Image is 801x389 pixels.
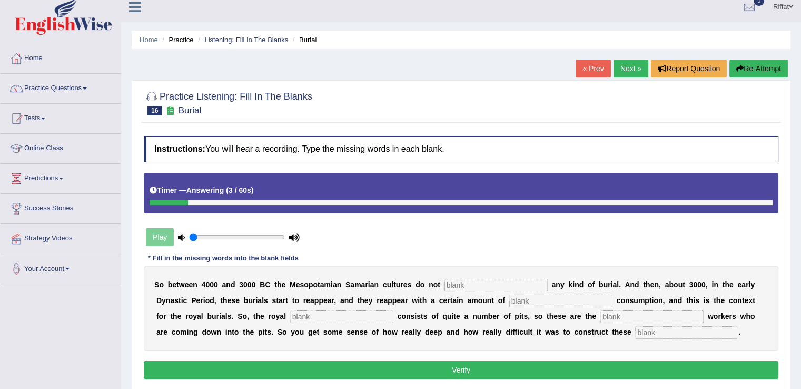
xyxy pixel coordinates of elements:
[410,312,414,320] b: s
[575,280,579,289] b: n
[306,296,310,305] b: e
[619,280,621,289] b: .
[634,296,638,305] b: u
[144,89,312,115] h2: Practice Listening: Fill In The Blanks
[377,296,379,305] b: r
[705,296,709,305] b: s
[358,296,360,305] b: t
[290,280,296,289] b: M
[248,280,252,289] b: 0
[248,296,253,305] b: u
[331,280,333,289] b: i
[729,296,733,305] b: c
[646,280,650,289] b: h
[477,312,482,320] b: u
[309,280,313,289] b: p
[452,296,457,305] b: a
[635,280,639,289] b: d
[748,280,750,289] b: l
[318,280,320,289] b: t
[253,312,256,320] b: t
[388,296,392,305] b: p
[629,296,634,305] b: s
[207,312,212,320] b: b
[310,296,314,305] b: a
[380,296,384,305] b: e
[179,280,185,289] b: w
[439,296,443,305] b: c
[645,296,649,305] b: p
[492,312,497,320] b: e
[383,296,388,305] b: a
[669,296,673,305] b: a
[706,280,708,289] b: ,
[412,296,418,305] b: w
[212,312,216,320] b: u
[331,296,334,305] b: r
[186,186,224,194] b: Answering
[616,296,620,305] b: c
[418,296,420,305] b: i
[189,312,193,320] b: o
[588,280,592,289] b: o
[337,280,342,289] b: n
[654,280,659,289] b: n
[669,280,674,289] b: b
[396,280,401,289] b: u
[222,280,226,289] b: a
[168,280,173,289] b: b
[214,280,218,289] b: 0
[216,312,219,320] b: r
[370,280,374,289] b: a
[1,224,121,250] a: Strategy Videos
[737,296,742,305] b: n
[277,280,282,289] b: h
[221,312,225,320] b: a
[401,312,406,320] b: o
[369,296,373,305] b: y
[324,280,330,289] b: m
[179,296,181,305] b: t
[431,296,435,305] b: a
[643,280,646,289] b: t
[551,280,556,289] b: a
[1,134,121,160] a: Online Class
[674,280,678,289] b: o
[697,280,701,289] b: 0
[323,296,328,305] b: e
[183,296,187,305] b: c
[420,296,422,305] b: t
[320,280,324,289] b: a
[144,253,303,263] div: * Fill in the missing words into the blank fields
[162,296,166,305] b: y
[156,312,159,320] b: f
[608,280,610,289] b: r
[478,296,483,305] b: o
[720,296,725,305] b: e
[403,280,408,289] b: e
[733,296,738,305] b: o
[150,187,253,194] h5: Timer —
[649,296,652,305] b: t
[576,60,610,77] a: « Prev
[750,280,755,289] b: y
[202,280,206,289] b: 4
[193,312,197,320] b: y
[156,296,162,305] b: D
[144,136,778,162] h4: You will hear a recording. Type the missing words in each blank.
[300,280,304,289] b: s
[423,312,428,320] b: s
[181,296,183,305] b: i
[420,280,425,289] b: o
[438,280,440,289] b: t
[401,296,405,305] b: a
[170,312,173,320] b: t
[392,296,397,305] b: p
[231,296,235,305] b: s
[604,280,608,289] b: u
[268,312,271,320] b: r
[431,312,436,320] b: o
[219,312,221,320] b: i
[393,280,396,289] b: t
[416,280,420,289] b: d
